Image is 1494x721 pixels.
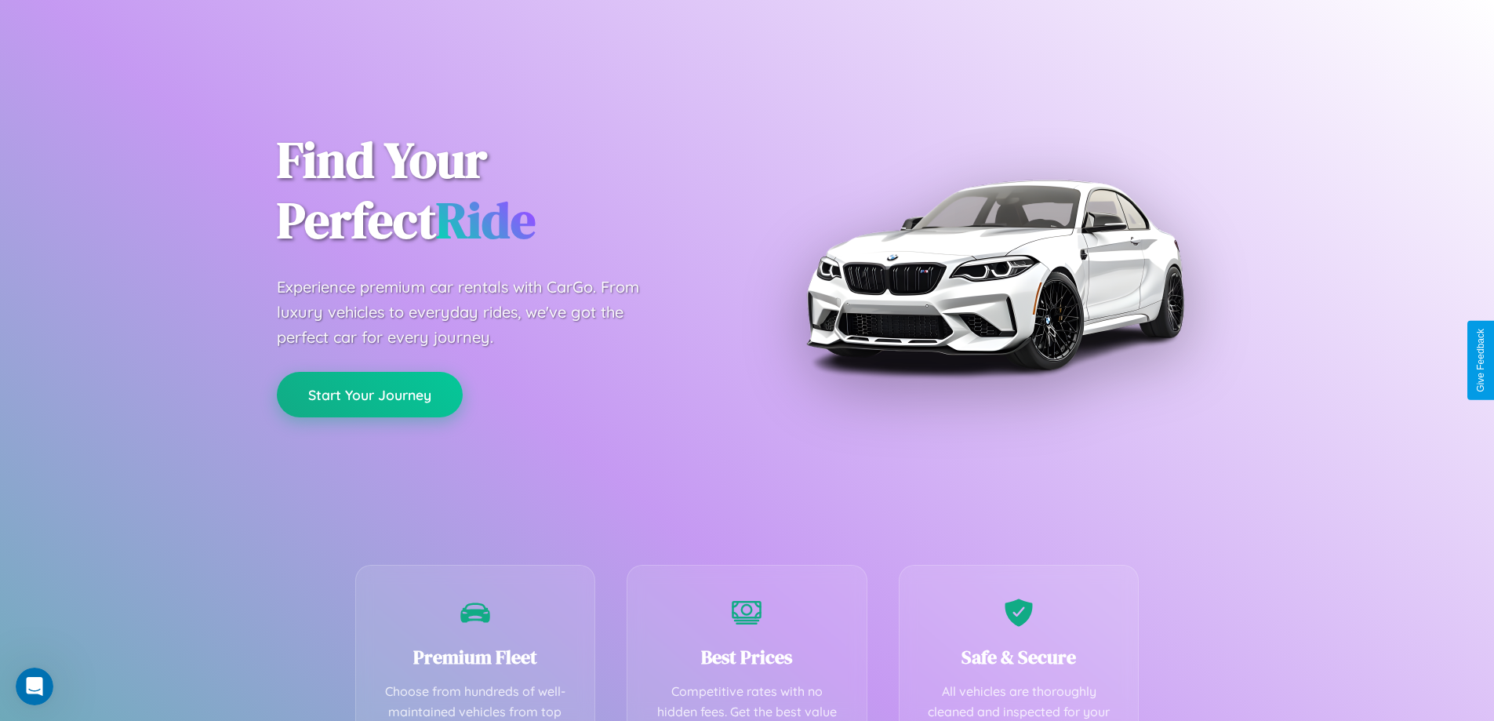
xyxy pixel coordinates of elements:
span: Ride [436,186,536,254]
h3: Best Prices [651,644,843,670]
button: Start Your Journey [277,372,463,417]
h3: Premium Fleet [380,644,572,670]
iframe: Intercom live chat [16,668,53,705]
h1: Find Your Perfect [277,130,724,251]
div: Give Feedback [1475,329,1486,392]
h3: Safe & Secure [923,644,1115,670]
img: Premium BMW car rental vehicle [798,78,1190,471]
p: Experience premium car rentals with CarGo. From luxury vehicles to everyday rides, we've got the ... [277,275,669,350]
